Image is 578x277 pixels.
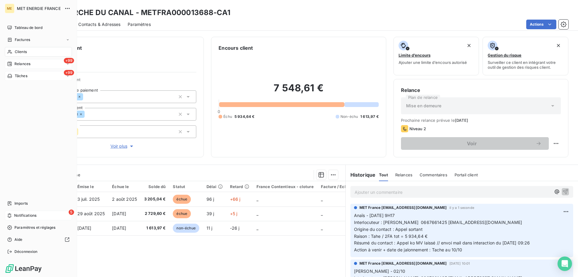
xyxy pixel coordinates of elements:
[230,211,238,216] span: +5 j
[5,264,42,273] img: Logo LeanPay
[399,53,430,58] span: Limite d’encours
[354,269,405,274] span: [PERSON_NAME] - 02/10
[395,172,412,177] span: Relances
[455,172,478,177] span: Portail client
[173,195,191,204] span: échue
[173,209,191,218] span: échue
[401,87,561,94] h6: Relance
[144,211,166,217] span: 2 729,60 €
[77,211,105,216] span: 29 août 2025
[420,172,447,177] span: Commentaires
[354,234,427,239] span: Raison : Tahe / 2FA tot = 5 934,64 €
[112,225,126,231] span: [DATE]
[321,184,362,189] div: Facture / Echéancier
[77,225,92,231] span: [DATE]
[112,184,137,189] div: Échue le
[17,6,61,11] span: MET ENERGIE FRANCE
[5,4,14,13] div: ME
[112,197,137,202] span: 2 août 2025
[36,44,196,52] h6: Informations client
[354,247,462,252] span: Action à venir + date de jalonnement : Tache au 10/10
[14,237,23,242] span: Aide
[354,213,395,218] span: Anaïs - [DATE] 9H17
[346,171,376,178] h6: Historique
[144,184,166,189] div: Solde dû
[455,118,468,123] span: [DATE]
[235,114,255,119] span: 5 934,64 €
[207,197,214,202] span: 96 j
[488,53,521,58] span: Gestion du risque
[14,225,55,230] span: Paramètres et réglages
[340,114,358,119] span: Non-échu
[64,58,74,63] span: +99
[48,143,196,150] button: Voir plus
[15,49,27,55] span: Clients
[144,196,166,202] span: 3 205,04 €
[14,213,36,218] span: Notifications
[15,37,30,42] span: Factures
[14,61,30,67] span: Relances
[321,225,323,231] span: _
[14,201,28,206] span: Imports
[112,211,126,216] span: [DATE]
[230,197,241,202] span: +66 j
[321,211,323,216] span: _
[110,143,135,149] span: Voir plus
[83,94,88,99] input: Ajouter une valeur
[409,126,426,131] span: Niveau 2
[78,129,83,134] input: Ajouter une valeur
[526,20,556,29] button: Actions
[5,235,72,244] a: Aide
[14,25,42,30] span: Tableau de bord
[558,257,572,271] div: Open Intercom Messenger
[256,211,258,216] span: _
[173,184,199,189] div: Statut
[85,112,89,117] input: Ajouter une valeur
[401,118,561,123] span: Prochaine relance prévue le
[488,60,563,70] span: Surveiller ce client en intégrant votre outil de gestion des risques client.
[354,240,530,245] span: Résumé du contact : Appel ko MV laissé // envoi mail dans interaction du [DATE] 09:26
[230,184,249,189] div: Retard
[128,21,151,27] span: Paramètres
[230,225,240,231] span: -26 j
[483,37,568,75] button: Gestion du risqueSurveiller ce client en intégrant votre outil de gestion des risques client.
[207,211,214,216] span: 39 j
[218,109,220,114] span: 0
[64,70,74,75] span: +99
[449,262,470,265] span: [DATE] 10:01
[379,172,388,177] span: Tout
[256,197,258,202] span: _
[207,225,213,231] span: 11 j
[219,82,378,100] h2: 7 548,61 €
[256,184,314,189] div: France Contentieux - cloture
[78,21,120,27] span: Contacts & Adresses
[77,184,105,189] div: Émise le
[207,184,223,189] div: Délai
[360,114,379,119] span: 1 613,97 €
[77,197,100,202] span: 3 juil. 2025
[173,224,199,233] span: non-échue
[393,37,479,75] button: Limite d’encoursAjouter une limite d’encours autorisé
[223,114,232,119] span: Échu
[48,77,196,86] span: Propriétés Client
[219,44,253,52] h6: Encours client
[321,197,323,202] span: _
[401,137,549,150] button: Voir
[14,249,38,254] span: Déconnexion
[144,225,166,231] span: 1 613,97 €
[53,7,230,18] h3: O'MARCHE DU CANAL - METFRA000013688-CA1
[69,209,74,215] span: 5
[399,60,467,65] span: Ajouter une limite d’encours autorisé
[406,103,441,109] span: Mise en demeure
[359,205,447,210] span: MET France [EMAIL_ADDRESS][DOMAIN_NAME]
[354,227,423,232] span: Origine du contact : Appel sortant
[359,261,447,266] span: MET France [EMAIL_ADDRESS][DOMAIN_NAME]
[15,73,27,79] span: Tâches
[354,220,522,225] span: Interlocuteur : [PERSON_NAME] 0667661425 [EMAIL_ADDRESS][DOMAIN_NAME]
[256,225,258,231] span: _
[449,206,474,209] span: il y a 1 seconde
[408,141,536,146] span: Voir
